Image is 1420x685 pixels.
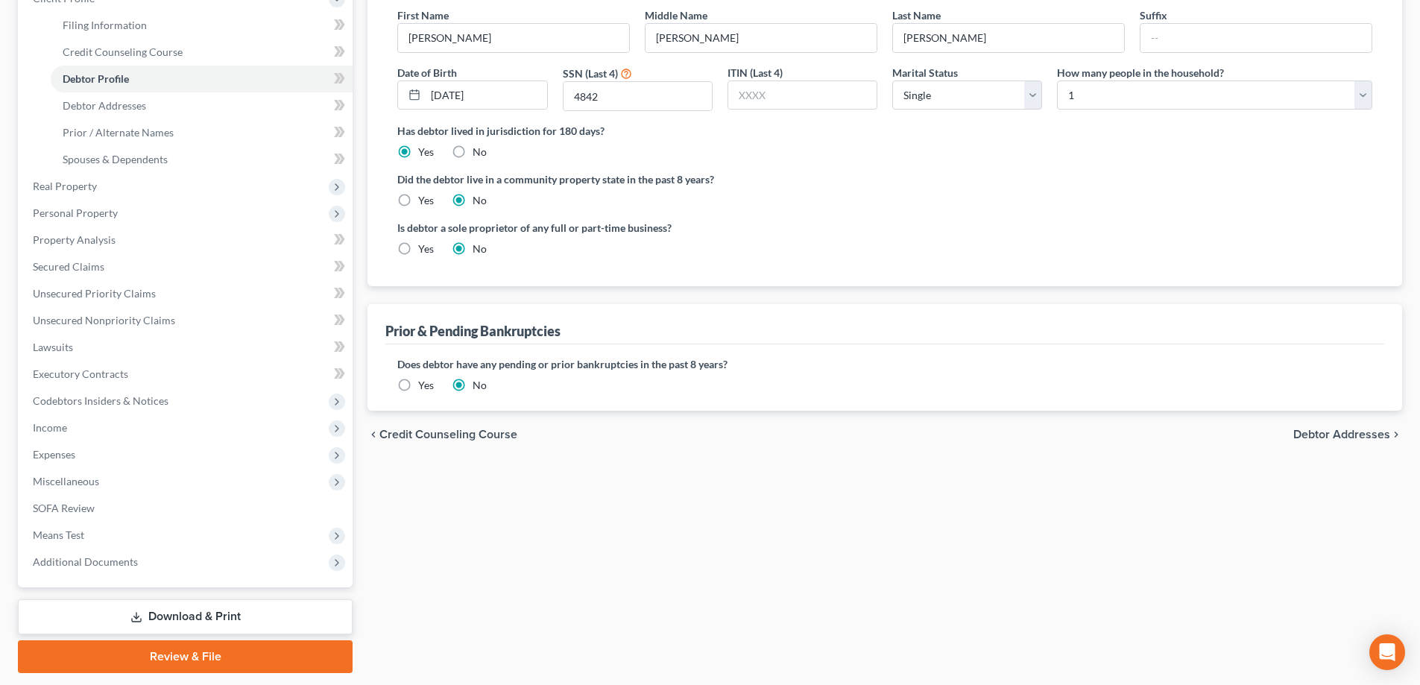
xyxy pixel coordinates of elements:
input: MM/DD/YYYY [426,81,546,110]
input: M.I [646,24,877,52]
span: Additional Documents [33,555,138,568]
span: Debtor Addresses [1293,429,1390,441]
label: Is debtor a sole proprietor of any full or part-time business? [397,220,877,236]
span: Codebtors Insiders & Notices [33,394,168,407]
label: Yes [418,242,434,256]
i: chevron_left [367,429,379,441]
span: SOFA Review [33,502,95,514]
input: -- [1140,24,1372,52]
label: Did the debtor live in a community property state in the past 8 years? [397,171,1372,187]
span: Expenses [33,448,75,461]
input: XXXX [728,81,877,110]
span: Executory Contracts [33,367,128,380]
span: Lawsuits [33,341,73,353]
span: Property Analysis [33,233,116,246]
label: Last Name [892,7,941,23]
input: -- [893,24,1124,52]
span: Personal Property [33,206,118,219]
div: Prior & Pending Bankruptcies [385,322,561,340]
label: Yes [418,378,434,393]
a: Debtor Addresses [51,92,353,119]
label: Marital Status [892,65,958,81]
label: How many people in the household? [1057,65,1224,81]
button: chevron_left Credit Counseling Course [367,429,517,441]
a: Download & Print [18,599,353,634]
label: No [473,242,487,256]
span: Filing Information [63,19,147,31]
button: Debtor Addresses chevron_right [1293,429,1402,441]
span: Secured Claims [33,260,104,273]
label: SSN (Last 4) [563,66,618,81]
a: Prior / Alternate Names [51,119,353,146]
label: No [473,193,487,208]
label: Has debtor lived in jurisdiction for 180 days? [397,123,1372,139]
a: Debtor Profile [51,66,353,92]
span: Prior / Alternate Names [63,126,174,139]
span: Credit Counseling Course [63,45,183,58]
a: Property Analysis [21,227,353,253]
a: Executory Contracts [21,361,353,388]
span: Real Property [33,180,97,192]
a: Lawsuits [21,334,353,361]
span: Miscellaneous [33,475,99,487]
a: SOFA Review [21,495,353,522]
label: First Name [397,7,449,23]
span: Credit Counseling Course [379,429,517,441]
span: Income [33,421,67,434]
label: Date of Birth [397,65,457,81]
span: Unsecured Nonpriority Claims [33,314,175,326]
span: Spouses & Dependents [63,153,168,165]
label: Yes [418,193,434,208]
label: No [473,378,487,393]
label: Suffix [1140,7,1167,23]
label: Does debtor have any pending or prior bankruptcies in the past 8 years? [397,356,1372,372]
div: Open Intercom Messenger [1369,634,1405,670]
span: Means Test [33,528,84,541]
a: Unsecured Nonpriority Claims [21,307,353,334]
label: No [473,145,487,160]
a: Credit Counseling Course [51,39,353,66]
a: Unsecured Priority Claims [21,280,353,307]
a: Secured Claims [21,253,353,280]
span: Debtor Addresses [63,99,146,112]
span: Unsecured Priority Claims [33,287,156,300]
label: ITIN (Last 4) [728,65,783,81]
label: Middle Name [645,7,707,23]
a: Filing Information [51,12,353,39]
a: Spouses & Dependents [51,146,353,173]
label: Yes [418,145,434,160]
a: Review & File [18,640,353,673]
i: chevron_right [1390,429,1402,441]
input: XXXX [564,82,712,110]
input: -- [398,24,629,52]
span: Debtor Profile [63,72,129,85]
